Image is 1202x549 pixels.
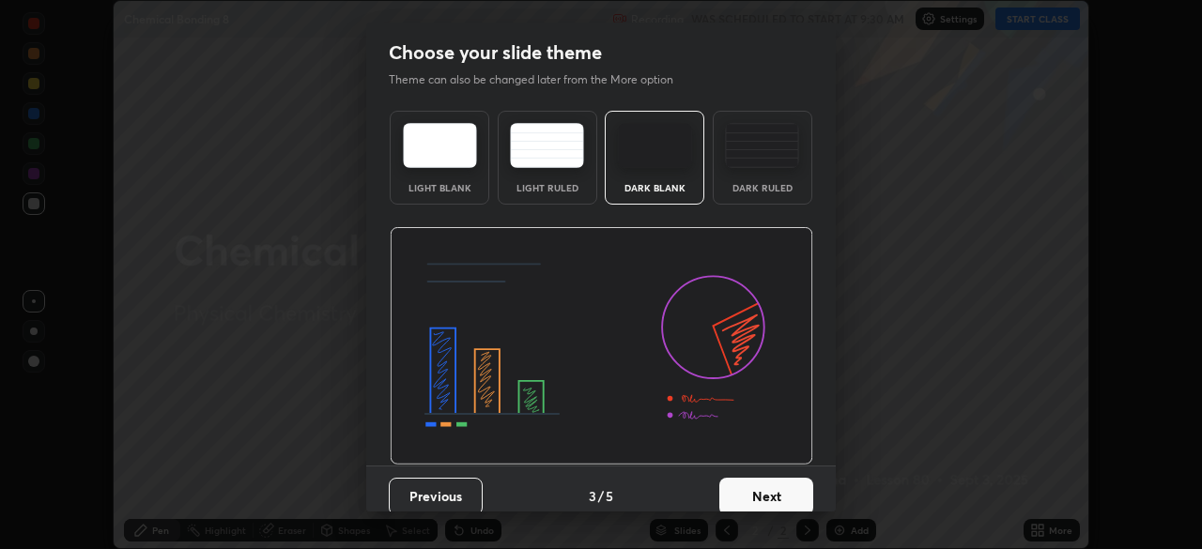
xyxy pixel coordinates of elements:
h4: / [598,486,604,506]
button: Next [719,478,813,515]
div: Light Blank [402,183,477,192]
h2: Choose your slide theme [389,40,602,65]
button: Previous [389,478,483,515]
img: lightRuledTheme.5fabf969.svg [510,123,584,168]
div: Dark Blank [617,183,692,192]
img: lightTheme.e5ed3b09.svg [403,123,477,168]
img: darkThemeBanner.d06ce4a2.svg [390,227,813,465]
p: Theme can also be changed later from the More option [389,71,693,88]
div: Dark Ruled [725,183,800,192]
img: darkTheme.f0cc69e5.svg [618,123,692,168]
div: Light Ruled [510,183,585,192]
h4: 5 [606,486,613,506]
img: darkRuledTheme.de295e13.svg [725,123,799,168]
h4: 3 [589,486,596,506]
